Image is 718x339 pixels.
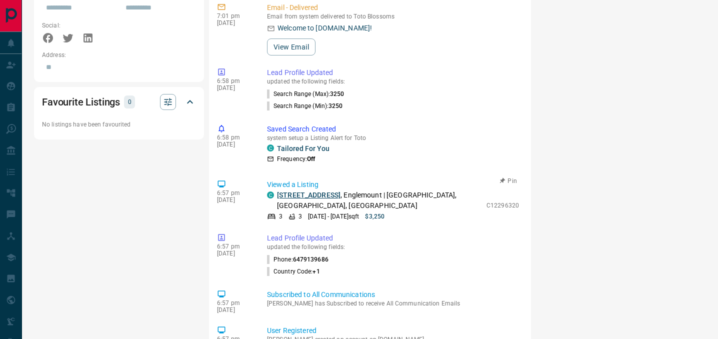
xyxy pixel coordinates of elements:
[217,250,252,257] p: [DATE]
[217,134,252,141] p: 6:58 pm
[267,38,315,55] button: View Email
[308,212,359,221] p: [DATE] - [DATE] sqft
[217,196,252,203] p: [DATE]
[277,191,340,199] a: [STREET_ADDRESS]
[42,120,196,129] p: No listings have been favourited
[298,212,302,221] p: 3
[307,155,315,162] strong: Off
[312,268,319,275] span: +1
[277,154,315,163] p: Frequency:
[267,289,519,300] p: Subscribed to All Communications
[267,325,519,336] p: User Registered
[330,90,344,97] span: 3250
[494,176,523,185] button: Pin
[267,89,344,98] p: Search Range (Max) :
[267,243,519,250] p: updated the following fields:
[42,94,120,110] h2: Favourite Listings
[267,124,519,134] p: Saved Search Created
[217,19,252,26] p: [DATE]
[217,243,252,250] p: 6:57 pm
[365,212,384,221] p: $3,250
[127,96,132,107] p: 0
[277,190,481,211] p: , Englemount | [GEOGRAPHIC_DATA], [GEOGRAPHIC_DATA], [GEOGRAPHIC_DATA]
[267,191,274,198] div: condos.ca
[217,299,252,306] p: 6:57 pm
[267,233,519,243] p: Lead Profile Updated
[279,212,282,221] p: 3
[217,77,252,84] p: 6:58 pm
[267,78,519,85] p: updated the following fields:
[328,102,342,109] span: 3250
[217,12,252,19] p: 7:01 pm
[267,255,328,264] p: Phone :
[42,90,196,114] div: Favourite Listings0
[217,306,252,313] p: [DATE]
[267,144,274,151] div: condos.ca
[267,179,519,190] p: Viewed a Listing
[217,84,252,91] p: [DATE]
[42,21,116,30] p: Social:
[217,189,252,196] p: 6:57 pm
[217,141,252,148] p: [DATE]
[267,267,320,276] p: Country Code :
[486,201,519,210] p: C12296320
[277,23,372,33] p: Welcome to [DOMAIN_NAME]!
[267,300,519,307] p: [PERSON_NAME] has Subscribed to receive All Communication Emails
[267,13,519,20] p: Email from system delivered to Toto Blossoms
[267,2,519,13] p: Email - Delivered
[293,256,328,263] span: 6479139686
[267,134,519,141] p: system setup a Listing Alert for Toto
[42,50,196,59] p: Address:
[267,67,519,78] p: Lead Profile Updated
[277,144,329,152] a: Tailored For You
[267,101,343,110] p: Search Range (Min) :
